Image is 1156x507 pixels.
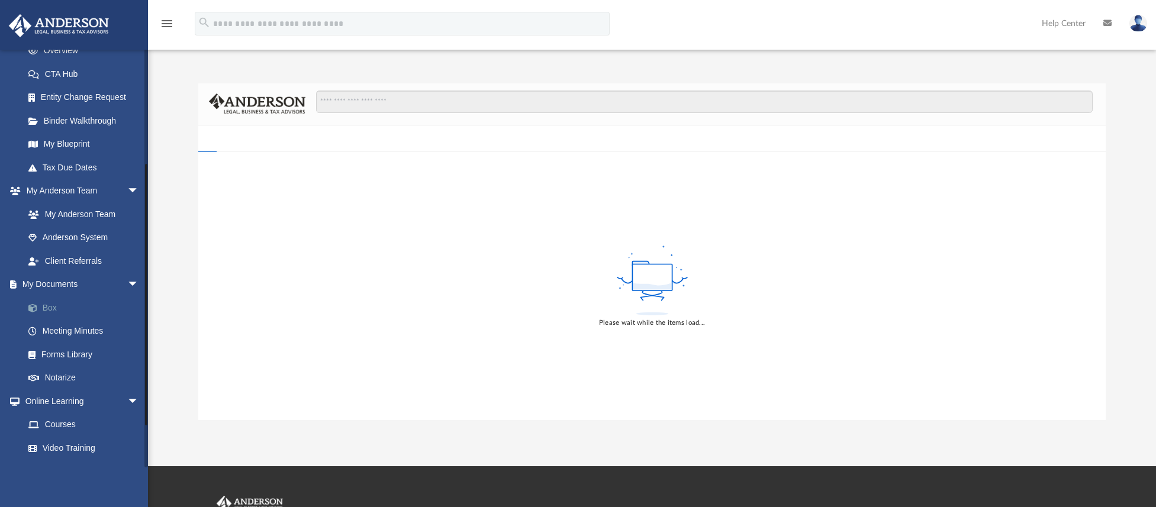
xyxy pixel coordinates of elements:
div: Please wait while the items load... [599,318,705,328]
span: arrow_drop_down [127,389,151,414]
a: Overview [17,39,157,63]
a: menu [160,22,174,31]
a: Video Training [17,436,145,460]
a: Box [17,296,157,319]
a: Courses [17,413,151,437]
a: Forms Library [17,343,151,366]
a: Notarize [17,366,157,390]
a: CTA Hub [17,62,157,86]
span: arrow_drop_down [127,179,151,204]
a: Online Learningarrow_drop_down [8,389,151,413]
a: Binder Walkthrough [17,109,157,133]
input: Search files and folders [316,91,1093,113]
a: My Anderson Team [17,202,145,226]
i: search [198,16,211,29]
a: Client Referrals [17,249,151,273]
i: menu [160,17,174,31]
a: Resources [17,460,151,483]
img: Anderson Advisors Platinum Portal [5,14,112,37]
a: Tax Due Dates [17,156,157,179]
a: Anderson System [17,226,151,250]
a: My Documentsarrow_drop_down [8,273,157,296]
a: Meeting Minutes [17,319,157,343]
a: My Blueprint [17,133,151,156]
img: User Pic [1129,15,1147,32]
span: arrow_drop_down [127,273,151,297]
a: Entity Change Request [17,86,157,109]
a: My Anderson Teamarrow_drop_down [8,179,151,203]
